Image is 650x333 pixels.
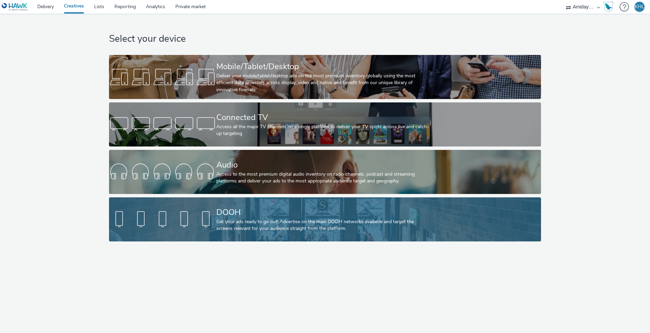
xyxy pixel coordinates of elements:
div: Access all the major TV channels on a single platform to deliver your TV spots across live and ca... [216,123,431,137]
img: undefined Logo [2,3,28,11]
a: DOOHGet your ads ready to go out! Advertise on the main DOOH networks available and target the sc... [109,197,541,241]
div: DOOH [216,207,431,218]
div: Access to the most premium digital audio inventory on radio channels, podcast and streaming platf... [216,171,431,185]
h1: Select your device [109,33,541,45]
a: Hawk Academy [603,1,616,12]
div: Get your ads ready to go out! Advertise on the main DOOH networks available and target the screen... [216,218,431,232]
div: KHL [635,2,644,12]
a: Connected TVAccess all the major TV channels on a single platform to deliver your TV spots across... [109,102,541,146]
div: Audio [216,159,431,171]
a: Mobile/Tablet/DesktopDeliver your mobile/tablet/desktop ads on the most premium inventory globall... [109,55,541,99]
div: Deliver your mobile/tablet/desktop ads on the most premium inventory globally using the most effi... [216,73,431,93]
div: Connected TV [216,112,431,123]
a: AudioAccess to the most premium digital audio inventory on radio channels, podcast and streaming ... [109,150,541,194]
img: Hawk Academy [603,1,613,12]
div: Mobile/Tablet/Desktop [216,61,431,73]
